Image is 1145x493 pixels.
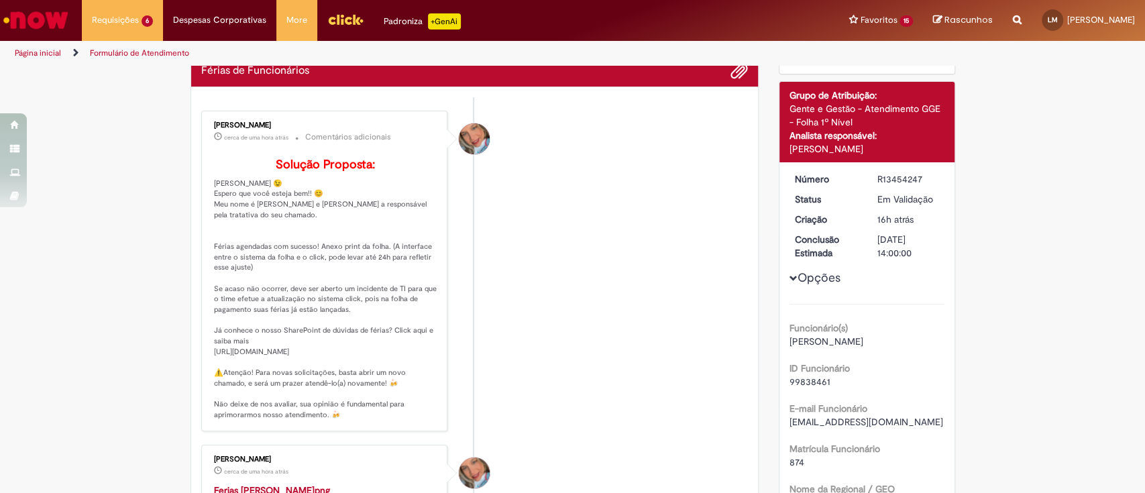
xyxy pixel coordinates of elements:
[877,213,914,225] span: 16h atrás
[877,213,940,226] div: 27/08/2025 19:12:54
[877,172,940,186] div: R13454247
[459,457,490,488] div: Jacqueline Andrade Galani
[789,142,944,156] div: [PERSON_NAME]
[789,376,830,388] span: 99838461
[459,123,490,154] div: Jacqueline Andrade Galani
[214,455,437,463] div: [PERSON_NAME]
[224,133,288,142] span: cerca de uma hora atrás
[789,129,944,142] div: Analista responsável:
[15,48,61,58] a: Página inicial
[785,213,867,226] dt: Criação
[785,193,867,206] dt: Status
[384,13,461,30] div: Padroniza
[214,121,437,129] div: [PERSON_NAME]
[860,13,897,27] span: Favoritos
[789,362,850,374] b: ID Funcionário
[899,15,913,27] span: 15
[789,335,863,347] span: [PERSON_NAME]
[90,48,189,58] a: Formulário de Atendimento
[785,233,867,260] dt: Conclusão Estimada
[789,89,944,102] div: Grupo de Atribuição:
[142,15,153,27] span: 6
[201,65,309,77] h2: Férias de Funcionários Histórico de tíquete
[785,172,867,186] dt: Número
[730,62,748,80] button: Adicionar anexos
[933,14,993,27] a: Rascunhos
[224,468,288,476] time: 28/08/2025 10:37:10
[789,456,804,468] span: 874
[789,322,848,334] b: Funcionário(s)
[789,416,943,428] span: [EMAIL_ADDRESS][DOMAIN_NAME]
[789,102,944,129] div: Gente e Gestão - Atendimento GGE - Folha 1º Nível
[286,13,307,27] span: More
[173,13,266,27] span: Despesas Corporativas
[224,133,288,142] time: 28/08/2025 10:37:40
[224,468,288,476] span: cerca de uma hora atrás
[1067,14,1135,25] span: [PERSON_NAME]
[877,213,914,225] time: 27/08/2025 19:12:54
[214,158,437,421] p: [PERSON_NAME] 😉 Espero que você esteja bem!! 😊 Meu nome é [PERSON_NAME] e [PERSON_NAME] a respons...
[789,402,867,415] b: E-mail Funcionário
[10,41,753,66] ul: Trilhas de página
[1048,15,1058,24] span: LM
[1,7,70,34] img: ServiceNow
[276,157,375,172] b: Solução Proposta:
[428,13,461,30] p: +GenAi
[305,131,391,143] small: Comentários adicionais
[877,233,940,260] div: [DATE] 14:00:00
[789,443,880,455] b: Matrícula Funcionário
[944,13,993,26] span: Rascunhos
[327,9,364,30] img: click_logo_yellow_360x200.png
[877,193,940,206] div: Em Validação
[92,13,139,27] span: Requisições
